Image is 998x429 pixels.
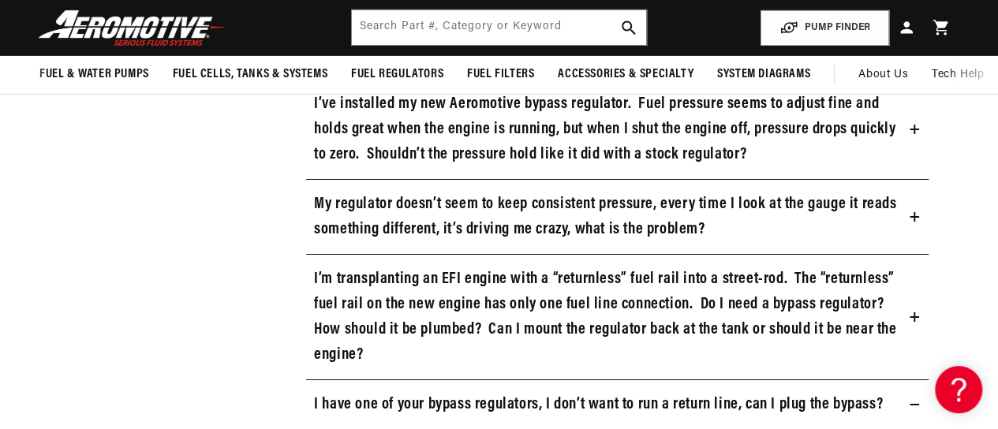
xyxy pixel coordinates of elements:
[306,255,929,379] summary: I’m transplanting an EFI engine with a “returnless” fuel rail into a street-rod. The “returnless”...
[932,66,984,84] span: Tech Help
[351,66,443,83] span: Fuel Regulators
[717,66,810,83] span: System Diagrams
[920,56,996,94] summary: Tech Help
[858,69,908,80] span: About Us
[611,10,646,45] button: search button
[161,56,339,93] summary: Fuel Cells, Tanks & Systems
[352,10,646,45] input: Search by Part Number, Category or Keyword
[314,192,903,242] h3: My regulator doesn’t seem to keep consistent pressure, every time I look at the gauge it reads so...
[314,91,903,167] h3: I’ve installed my new Aeromotive bypass regulator. Fuel pressure seems to adjust fine and holds g...
[558,66,693,83] span: Accessories & Specialty
[467,66,534,83] span: Fuel Filters
[306,180,929,254] summary: My regulator doesn’t seem to keep consistent pressure, every time I look at the gauge it reads so...
[28,56,161,93] summary: Fuel & Water Pumps
[34,9,231,47] img: Aeromotive
[455,56,546,93] summary: Fuel Filters
[39,66,149,83] span: Fuel & Water Pumps
[705,56,822,93] summary: System Diagrams
[546,56,705,93] summary: Accessories & Specialty
[306,380,929,429] summary: I have one of your bypass regulators, I don’t want to run a return line, can I plug the bypass?
[847,56,920,94] a: About Us
[173,66,327,83] span: Fuel Cells, Tanks & Systems
[314,392,883,417] h3: I have one of your bypass regulators, I don’t want to run a return line, can I plug the bypass?
[314,267,903,367] h3: I’m transplanting an EFI engine with a “returnless” fuel rail into a street-rod. The “returnless”...
[339,56,455,93] summary: Fuel Regulators
[306,80,929,179] summary: I’ve installed my new Aeromotive bypass regulator. Fuel pressure seems to adjust fine and holds g...
[761,10,889,46] button: PUMP FINDER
